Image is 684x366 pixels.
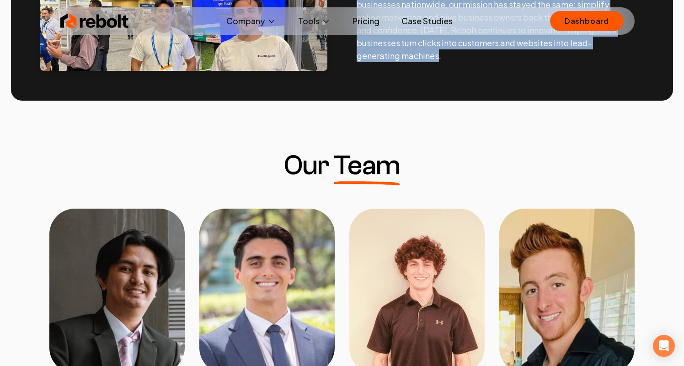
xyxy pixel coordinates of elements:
[284,152,400,179] h3: Our
[394,12,460,30] a: Case Studies
[60,12,129,30] img: Rebolt Logo
[334,152,400,179] span: Team
[219,12,283,30] button: Company
[345,12,387,30] a: Pricing
[653,335,675,357] div: Open Intercom Messenger
[550,11,624,31] a: Dashboard
[291,12,338,30] button: Tools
